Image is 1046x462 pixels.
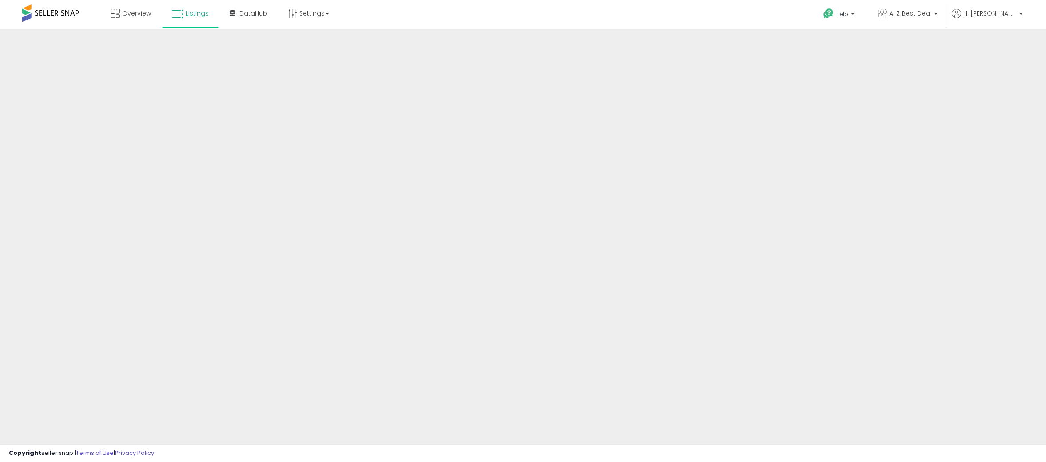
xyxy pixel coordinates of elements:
[889,9,931,18] span: A-Z Best Deal
[816,1,863,29] a: Help
[186,9,209,18] span: Listings
[239,9,267,18] span: DataHub
[823,8,834,19] i: Get Help
[122,9,151,18] span: Overview
[836,10,848,18] span: Help
[963,9,1017,18] span: Hi [PERSON_NAME]
[952,9,1023,29] a: Hi [PERSON_NAME]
